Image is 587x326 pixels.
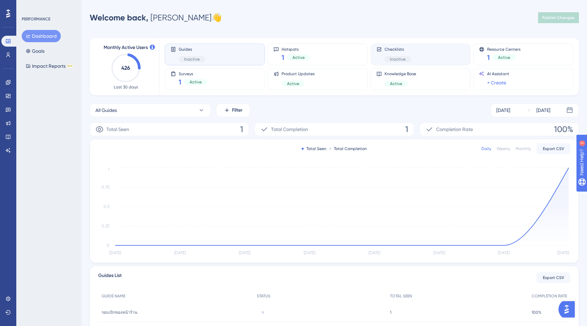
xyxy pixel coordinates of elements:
[536,143,570,154] button: Export CSV
[532,293,567,299] span: COMPLETION RATE
[538,12,579,23] button: Publish Changes
[47,3,49,9] div: 3
[369,250,380,255] tspan: [DATE]
[543,275,564,280] span: Export CSV
[390,81,402,86] span: Active
[16,2,42,10] span: Need Help?
[487,71,509,77] span: AI Assistant
[22,30,61,42] button: Dashboard
[536,106,550,114] div: [DATE]
[22,45,49,57] button: Goals
[481,146,491,151] div: Daily
[121,65,130,71] text: 426
[543,146,564,151] span: Export CSV
[498,250,510,255] tspan: [DATE]
[98,272,122,284] span: Guides List
[114,84,138,90] span: Last 30 days
[90,12,222,23] div: [PERSON_NAME] 👋
[108,167,109,172] tspan: 1
[487,47,520,51] span: Resource Centers
[102,293,125,299] span: GUIDE NAME
[304,250,315,255] tspan: [DATE]
[239,250,250,255] tspan: [DATE]
[496,106,510,114] div: [DATE]
[106,125,129,133] span: Total Seen
[104,204,109,209] tspan: 0.5
[190,79,202,85] span: Active
[436,125,473,133] span: Completion Rate
[282,47,310,51] span: Hotspots
[95,106,117,114] span: All Guides
[184,56,200,62] span: Inactive
[104,44,148,52] span: Monthly Active Users
[174,250,186,255] tspan: [DATE]
[102,224,109,228] tspan: 0.25
[257,293,270,299] span: STATUS
[558,299,579,320] iframe: UserGuiding AI Assistant Launcher
[22,60,77,72] button: Impact ReportsBETA
[498,55,510,60] span: Active
[390,293,412,299] span: TOTAL SEEN
[282,71,315,77] span: Product Updates
[329,146,367,151] div: Total Completion
[487,79,506,87] a: + Create
[107,243,109,248] tspan: 0
[90,103,211,117] button: All Guides
[102,185,109,190] tspan: 0.75
[390,310,391,315] span: 1
[240,124,243,135] span: 1
[90,13,148,22] span: Welcome back,
[532,310,541,315] span: 100%
[179,71,207,76] span: Surveys
[179,47,205,52] span: Guides
[292,55,305,60] span: Active
[536,272,570,283] button: Export CSV
[516,146,531,151] div: Monthly
[433,250,445,255] tspan: [DATE]
[302,146,326,151] div: Total Seen
[216,103,250,117] button: Filter
[390,56,406,62] span: Inactive
[405,124,408,135] span: 1
[102,310,137,315] span: รอบเบิกของหน้าร้าน
[232,106,243,114] span: Filter
[282,53,284,62] span: 1
[487,53,490,62] span: 1
[557,250,569,255] tspan: [DATE]
[271,125,308,133] span: Total Completion
[287,81,299,86] span: Active
[22,16,50,22] div: PERFORMANCE
[385,47,411,52] span: Checklists
[67,64,73,68] div: BETA
[179,77,181,87] span: 1
[497,146,510,151] div: Weekly
[554,124,573,135] span: 100%
[542,15,575,20] span: Publish Changes
[385,71,416,77] span: Knowledge Base
[109,250,121,255] tspan: [DATE]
